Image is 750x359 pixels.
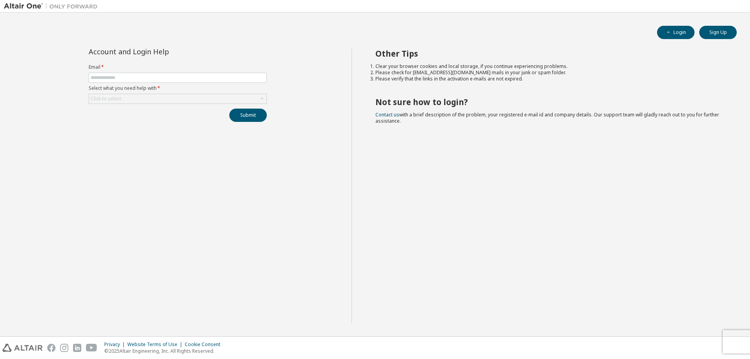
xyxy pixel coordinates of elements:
li: Clear your browser cookies and local storage, if you continue experiencing problems. [375,63,723,70]
img: linkedin.svg [73,344,81,352]
div: Cookie Consent [185,341,225,348]
label: Email [89,64,267,70]
li: Please check for [EMAIL_ADDRESS][DOMAIN_NAME] mails in your junk or spam folder. [375,70,723,76]
h2: Other Tips [375,48,723,59]
div: Click to select [89,94,266,104]
li: Please verify that the links in the activation e-mails are not expired. [375,76,723,82]
div: Privacy [104,341,127,348]
img: facebook.svg [47,344,55,352]
button: Login [657,26,695,39]
div: Account and Login Help [89,48,231,55]
label: Select what you need help with [89,85,267,91]
img: altair_logo.svg [2,344,43,352]
h2: Not sure how to login? [375,97,723,107]
img: youtube.svg [86,344,97,352]
img: instagram.svg [60,344,68,352]
button: Sign Up [699,26,737,39]
a: Contact us [375,111,399,118]
div: Website Terms of Use [127,341,185,348]
p: © 2025 Altair Engineering, Inc. All Rights Reserved. [104,348,225,354]
button: Submit [229,109,267,122]
div: Click to select [91,96,121,102]
span: with a brief description of the problem, your registered e-mail id and company details. Our suppo... [375,111,719,124]
img: Altair One [4,2,102,10]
